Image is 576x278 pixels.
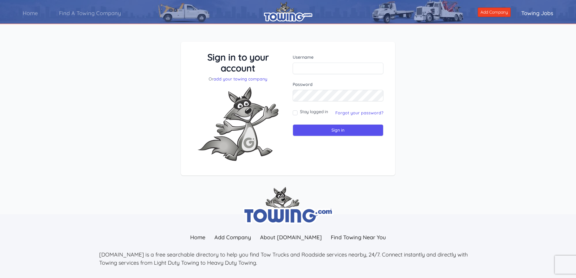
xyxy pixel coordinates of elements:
a: About [DOMAIN_NAME] [255,231,326,244]
img: towing [243,187,334,224]
p: [DOMAIN_NAME] is a free searchable directory to help you find Tow Trucks and Roadside services ne... [99,250,477,267]
h3: Sign in to your account [193,52,284,74]
a: Home [186,231,210,244]
img: logo.png [264,2,312,21]
img: Fox-Excited.png [193,82,283,166]
a: Home [12,5,48,22]
a: Add Company [210,231,255,244]
a: Forgot your password? [335,110,383,116]
a: Towing Jobs [511,5,564,22]
label: Password [293,81,384,87]
label: Username [293,54,384,60]
a: add your towing company [213,76,267,82]
input: Sign in [293,124,384,136]
a: Find Towing Near You [326,231,390,244]
p: Or [193,76,284,82]
label: Stay logged in [300,109,328,115]
a: Find A Towing Company [48,5,132,22]
a: Add Company [478,8,511,17]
